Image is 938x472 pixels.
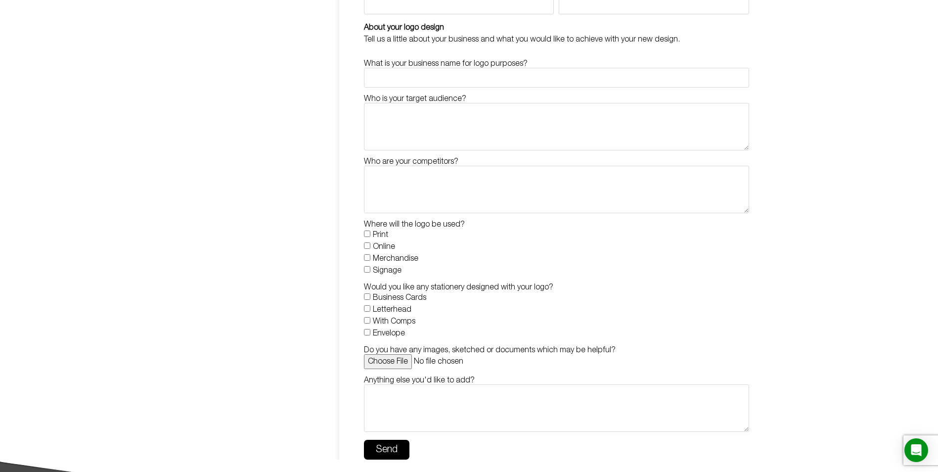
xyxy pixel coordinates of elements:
p: Tell us a little about your business and what you would like to achieve with your new design. [364,34,749,46]
label: Anything else you'd like to add? [364,377,475,384]
label: Online [373,243,395,250]
div: Open Intercom Messenger [904,438,928,462]
label: Do you have any images, sketched or documents which may be helpful? [364,346,616,354]
label: With Comps [373,318,415,325]
label: Who is your target audience? [364,95,466,103]
label: Letterhead [373,306,411,313]
label: Merchandise [373,255,418,262]
label: Who are your competitors? [364,158,458,166]
label: Signage [373,267,402,274]
label: Business Cards [373,294,426,301]
label: Would you like any stationery designed with your logo? [364,283,553,291]
label: Where will the logo be used? [364,221,465,229]
label: What is your business name for logo purposes? [364,60,528,68]
span: Send [376,445,398,455]
label: Envelope [373,330,405,337]
strong: About your logo design [364,24,444,31]
button: Send [364,440,409,460]
label: Print [373,232,388,238]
